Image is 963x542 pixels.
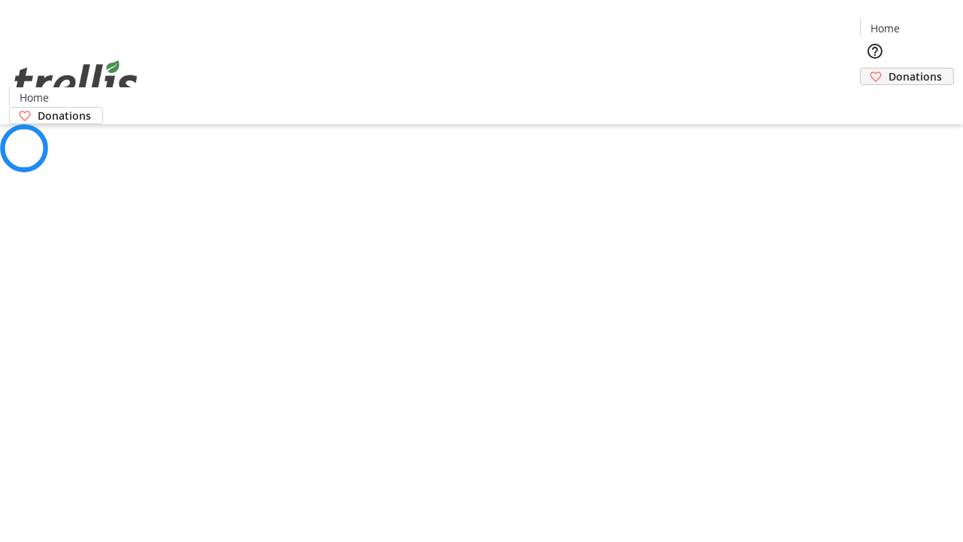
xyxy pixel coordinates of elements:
[870,20,900,36] span: Home
[861,20,909,36] a: Home
[20,90,49,105] span: Home
[889,69,942,84] span: Donations
[9,44,143,119] img: Orient E2E Organization 62PuBA5FJd's Logo
[10,90,58,105] a: Home
[860,36,890,66] button: Help
[860,85,890,115] button: Cart
[860,68,954,85] a: Donations
[9,107,103,124] a: Donations
[38,108,91,123] span: Donations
